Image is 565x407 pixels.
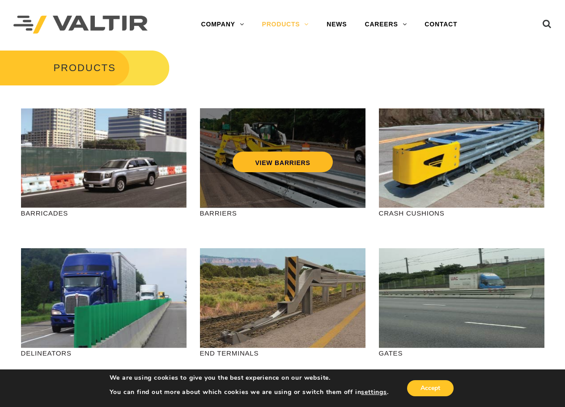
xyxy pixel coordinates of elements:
button: Accept [407,380,454,396]
p: DELINEATORS [21,348,187,358]
a: COMPANY [192,16,253,34]
a: CAREERS [356,16,416,34]
p: We are using cookies to give you the best experience on our website. [110,374,389,382]
a: CONTACT [416,16,466,34]
img: Valtir [13,16,148,34]
p: END TERMINALS [200,348,365,358]
a: NEWS [318,16,356,34]
p: BARRIERS [200,208,365,218]
button: settings [361,388,387,396]
a: PRODUCTS [253,16,318,34]
a: VIEW BARRIERS [233,152,332,172]
p: CRASH CUSHIONS [379,208,544,218]
p: BARRICADES [21,208,187,218]
p: GATES [379,348,544,358]
p: You can find out more about which cookies we are using or switch them off in . [110,388,389,396]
